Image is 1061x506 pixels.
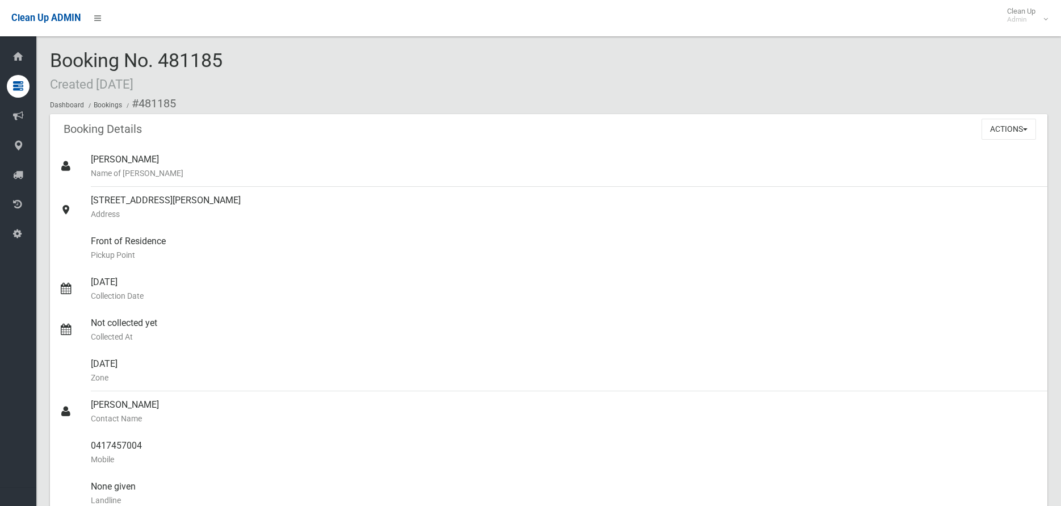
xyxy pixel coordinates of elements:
small: Zone [91,371,1038,384]
span: Clean Up [1001,7,1047,24]
div: [STREET_ADDRESS][PERSON_NAME] [91,187,1038,228]
div: [PERSON_NAME] [91,391,1038,432]
small: Collected At [91,330,1038,344]
div: Not collected yet [91,310,1038,350]
a: Dashboard [50,101,84,109]
small: Collection Date [91,289,1038,303]
span: Clean Up ADMIN [11,12,81,23]
small: Name of [PERSON_NAME] [91,166,1038,180]
div: 0417457004 [91,432,1038,473]
small: Pickup Point [91,248,1038,262]
small: Address [91,207,1038,221]
li: #481185 [124,93,176,114]
small: Created [DATE] [50,77,133,91]
a: Bookings [94,101,122,109]
div: Front of Residence [91,228,1038,269]
div: [DATE] [91,350,1038,391]
header: Booking Details [50,118,156,140]
small: Admin [1007,15,1035,24]
button: Actions [982,119,1036,140]
span: Booking No. 481185 [50,49,223,93]
div: [PERSON_NAME] [91,146,1038,187]
small: Contact Name [91,412,1038,425]
small: Mobile [91,453,1038,466]
div: [DATE] [91,269,1038,310]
